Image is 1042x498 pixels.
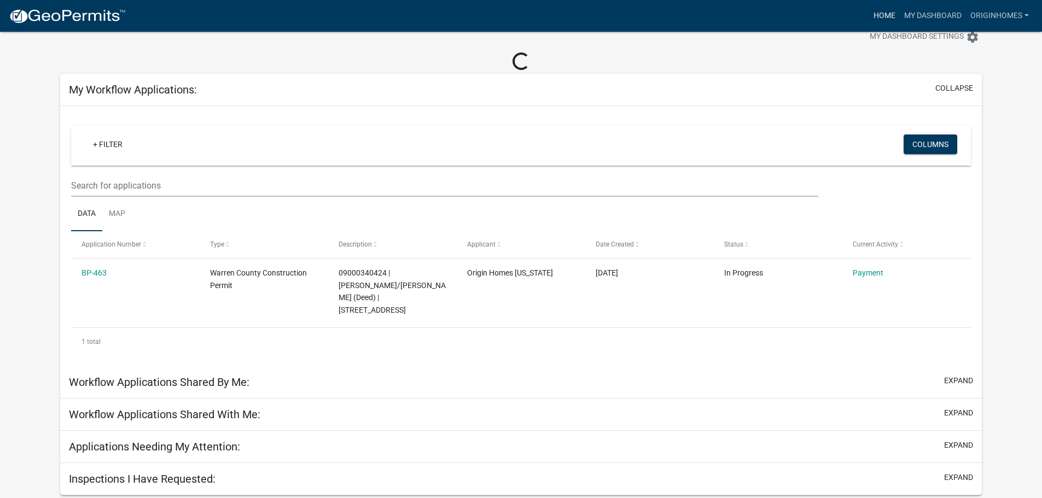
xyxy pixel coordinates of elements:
input: Search for applications [71,174,818,197]
datatable-header-cell: Current Activity [842,231,970,257]
h5: My Workflow Applications: [69,83,197,96]
a: OriginHomes [966,5,1033,26]
span: Current Activity [853,241,898,248]
span: Application Number [82,241,141,248]
a: + Filter [84,134,131,154]
datatable-header-cell: Status [713,231,842,257]
datatable-header-cell: Type [200,231,328,257]
span: 09/26/2025 [596,268,618,277]
h5: Applications Needing My Attention: [69,440,240,453]
datatable-header-cell: Description [328,231,457,257]
button: expand [944,472,973,483]
button: expand [944,407,973,419]
h5: Workflow Applications Shared By Me: [69,376,249,389]
h5: Workflow Applications Shared With Me: [69,408,260,421]
h5: Inspections I Have Requested: [69,472,216,485]
a: BP-463 [82,268,107,277]
span: Origin Homes Iowa [467,268,553,277]
a: Data [71,197,102,232]
button: Columns [904,134,957,154]
a: My Dashboard [900,5,966,26]
i: settings [966,31,979,44]
a: Map [102,197,132,232]
div: collapse [60,106,982,366]
span: In Progress [724,268,763,277]
button: expand [944,375,973,386]
span: Description [339,241,372,248]
span: Type [210,241,224,248]
div: 1 total [71,328,971,355]
span: Warren County Construction Permit [210,268,307,290]
datatable-header-cell: Date Created [585,231,714,257]
button: expand [944,440,973,451]
a: Payment [853,268,883,277]
span: Applicant [467,241,496,248]
span: Status [724,241,743,248]
button: collapse [935,83,973,94]
datatable-header-cell: Application Number [71,231,200,257]
span: My Dashboard Settings [870,31,964,44]
span: 09000340424 | SNOW, DAVID/MEGAN (Deed) | 12204 45TH AVE [339,268,446,314]
button: My Dashboard Settingssettings [861,26,988,48]
datatable-header-cell: Applicant [457,231,585,257]
span: Date Created [596,241,634,248]
a: Home [869,5,900,26]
